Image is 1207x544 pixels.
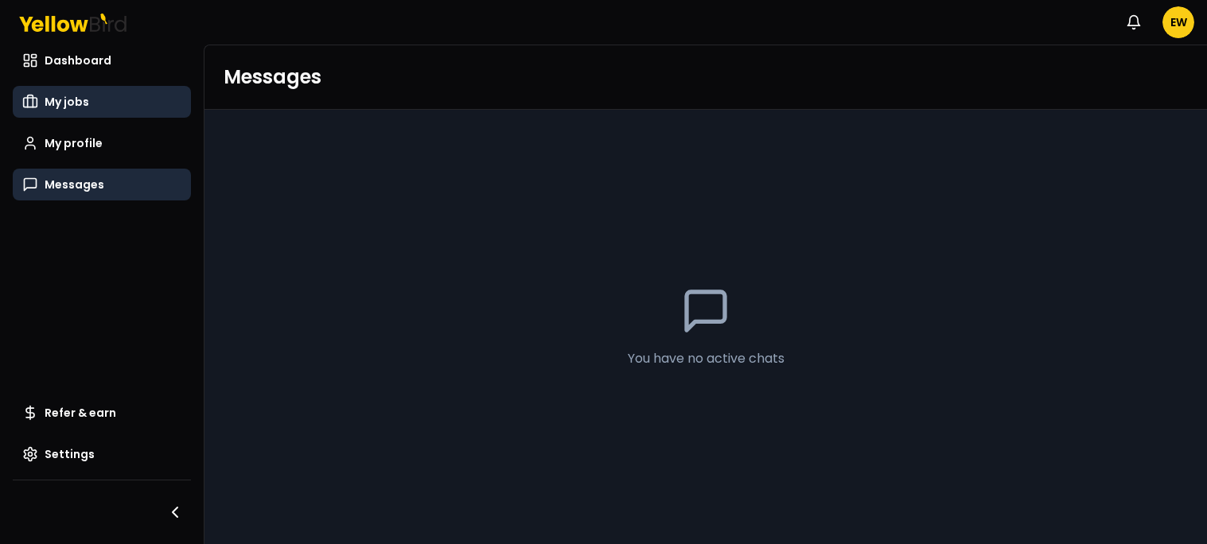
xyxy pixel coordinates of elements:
[13,169,191,200] a: Messages
[13,397,191,429] a: Refer & earn
[45,94,89,110] span: My jobs
[13,86,191,118] a: My jobs
[13,127,191,159] a: My profile
[13,438,191,470] a: Settings
[224,64,1188,90] h1: Messages
[45,177,104,192] span: Messages
[13,45,191,76] a: Dashboard
[45,52,111,68] span: Dashboard
[45,446,95,462] span: Settings
[628,349,785,368] p: You have no active chats
[45,135,103,151] span: My profile
[45,405,116,421] span: Refer & earn
[1162,6,1194,38] span: EW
